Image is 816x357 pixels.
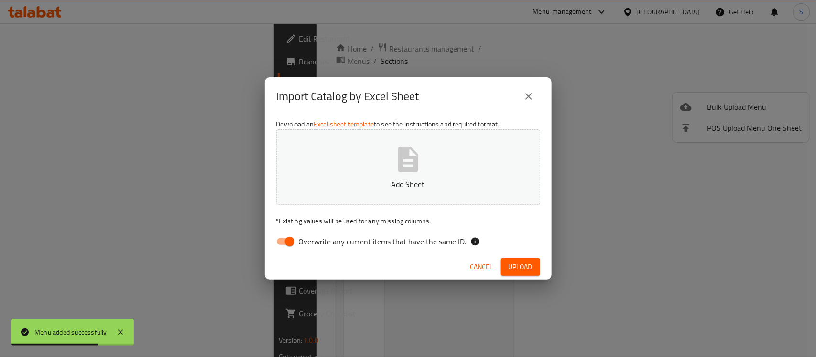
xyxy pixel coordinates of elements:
[314,118,374,130] a: Excel sheet template
[470,261,493,273] span: Cancel
[265,115,552,254] div: Download an to see the instructions and required format.
[276,216,540,226] p: Existing values will be used for any missing columns.
[276,89,419,104] h2: Import Catalog by Excel Sheet
[517,85,540,108] button: close
[470,237,480,246] svg: If the overwrite option isn't selected, then the items that match an existing ID will be ignored ...
[34,327,107,337] div: Menu added successfully
[501,258,540,276] button: Upload
[467,258,497,276] button: Cancel
[509,261,533,273] span: Upload
[299,236,467,247] span: Overwrite any current items that have the same ID.
[291,178,525,190] p: Add Sheet
[276,129,540,205] button: Add Sheet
